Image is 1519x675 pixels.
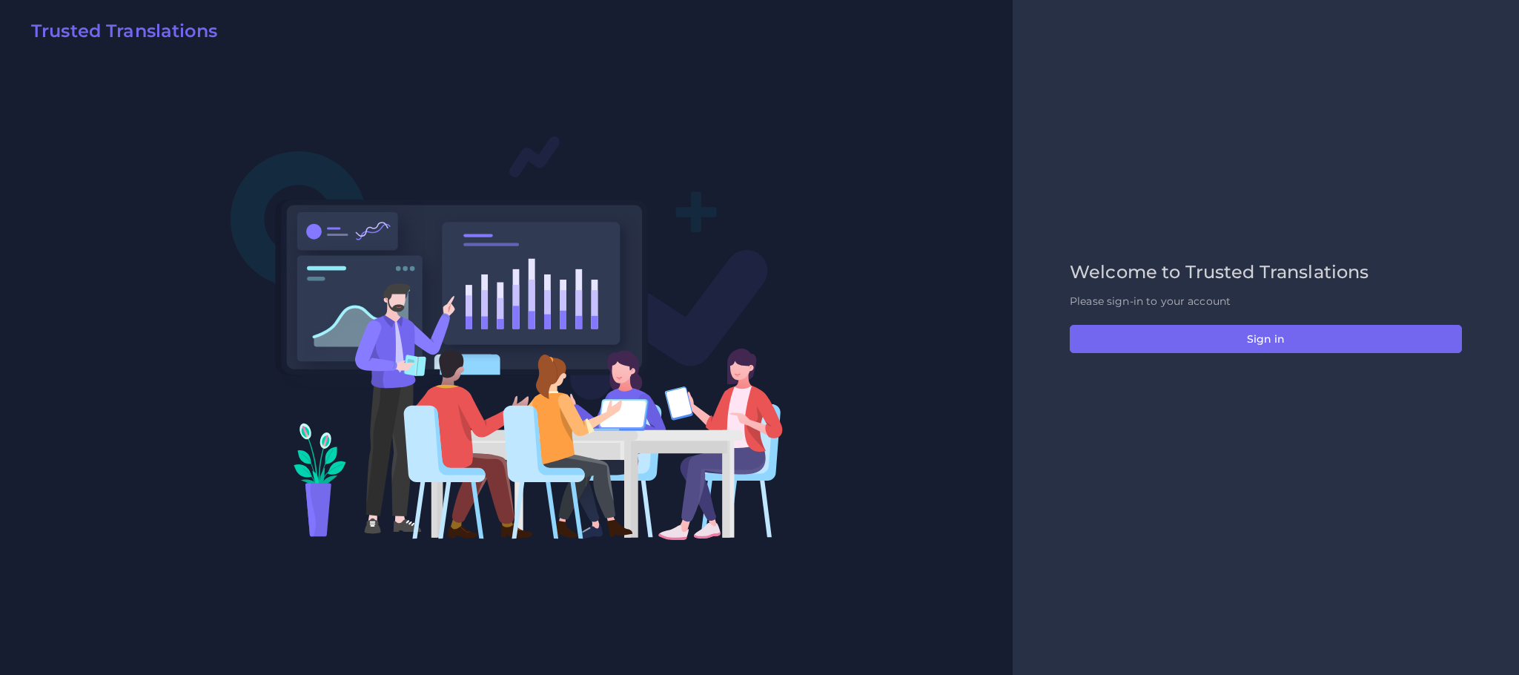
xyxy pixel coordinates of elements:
h2: Trusted Translations [31,21,217,42]
p: Please sign-in to your account [1070,294,1462,309]
button: Sign in [1070,325,1462,353]
h2: Welcome to Trusted Translations [1070,262,1462,283]
img: Login V2 [230,135,784,541]
a: Trusted Translations [21,21,217,47]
